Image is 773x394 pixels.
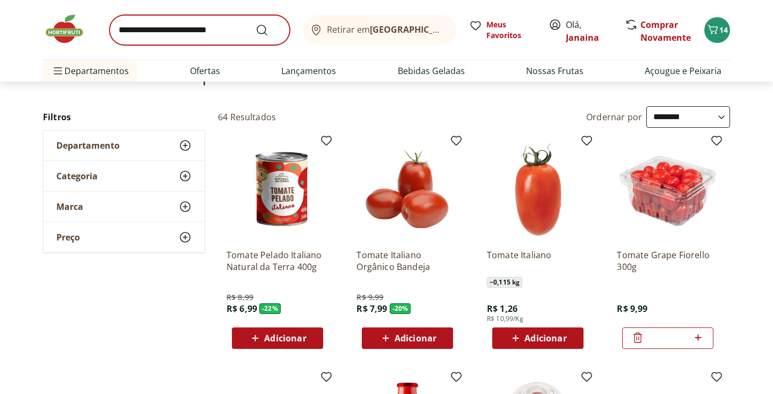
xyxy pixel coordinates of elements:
[227,249,329,273] a: Tomate Pelado Italiano Natural da Terra 400g
[264,334,306,342] span: Adicionar
[398,64,465,77] a: Bebidas Geladas
[617,138,719,240] img: Tomate Grape Fiorello 300g
[526,64,584,77] a: Nossas Frutas
[719,25,728,35] span: 14
[356,249,458,273] a: Tomate Italiano Orgânico Bandeja
[586,111,642,123] label: Ordernar por
[110,15,290,45] input: search
[487,138,589,240] img: Tomate Italiano
[256,24,281,37] button: Submit Search
[487,249,589,273] a: Tomate Italiano
[56,201,83,212] span: Marca
[259,303,281,314] span: - 22 %
[56,140,120,151] span: Departamento
[704,17,730,43] button: Carrinho
[43,161,205,191] button: Categoria
[227,292,253,303] span: R$ 8,99
[281,64,336,77] a: Lançamentos
[43,222,205,252] button: Preço
[487,315,523,323] span: R$ 10,99/Kg
[645,64,721,77] a: Açougue e Peixaria
[487,303,517,315] span: R$ 1,26
[327,25,446,34] span: Retirar em
[43,106,205,128] h2: Filtros
[486,19,536,41] span: Meus Favoritos
[566,18,614,44] span: Olá,
[56,232,80,243] span: Preço
[43,192,205,222] button: Marca
[617,249,719,273] a: Tomate Grape Fiorello 300g
[566,32,599,43] a: Janaina
[43,13,97,45] img: Hortifruti
[617,303,647,315] span: R$ 9,99
[395,334,436,342] span: Adicionar
[356,303,387,315] span: R$ 7,99
[56,171,98,181] span: Categoria
[218,111,276,123] h2: 64 Resultados
[370,24,551,35] b: [GEOGRAPHIC_DATA]/[GEOGRAPHIC_DATA]
[227,138,329,240] img: Tomate Pelado Italiano Natural da Terra 400g
[227,303,257,315] span: R$ 6,99
[52,58,129,84] span: Departamentos
[492,327,584,349] button: Adicionar
[640,19,691,43] a: Comprar Novamente
[390,303,411,314] span: - 20 %
[52,58,64,84] button: Menu
[43,67,730,84] h1: Mostrando resultados para:
[469,19,536,41] a: Meus Favoritos
[190,64,220,77] a: Ofertas
[362,327,453,349] button: Adicionar
[524,334,566,342] span: Adicionar
[43,130,205,160] button: Departamento
[356,292,383,303] span: R$ 9,99
[232,327,323,349] button: Adicionar
[356,138,458,240] img: Tomate Italiano Orgânico Bandeja
[303,15,456,45] button: Retirar em[GEOGRAPHIC_DATA]/[GEOGRAPHIC_DATA]
[487,277,522,288] span: ~ 0,115 kg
